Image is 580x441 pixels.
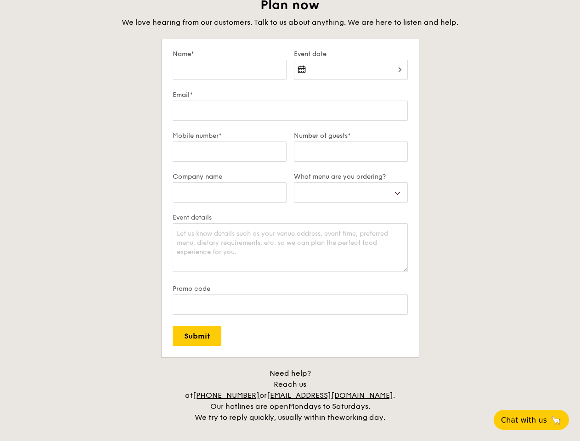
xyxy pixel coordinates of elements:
[288,402,370,411] span: Mondays to Saturdays.
[501,416,547,424] span: Chat with us
[173,326,221,346] input: Submit
[494,410,569,430] button: Chat with us🦙
[122,18,458,27] span: We love hearing from our customers. Talk to us about anything. We are here to listen and help.
[294,50,408,58] label: Event date
[294,132,408,140] label: Number of guests*
[175,368,405,423] div: Need help? Reach us at or . Our hotlines are open We try to reply quickly, usually within the
[173,214,408,221] label: Event details
[173,132,287,140] label: Mobile number*
[193,391,259,400] a: [PHONE_NUMBER]
[173,173,287,181] label: Company name
[339,413,385,422] span: working day.
[173,91,408,99] label: Email*
[551,415,562,425] span: 🦙
[173,50,287,58] label: Name*
[173,223,408,272] textarea: Let us know details such as your venue address, event time, preferred menu, dietary requirements,...
[173,285,408,293] label: Promo code
[294,173,408,181] label: What menu are you ordering?
[267,391,393,400] a: [EMAIL_ADDRESS][DOMAIN_NAME]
